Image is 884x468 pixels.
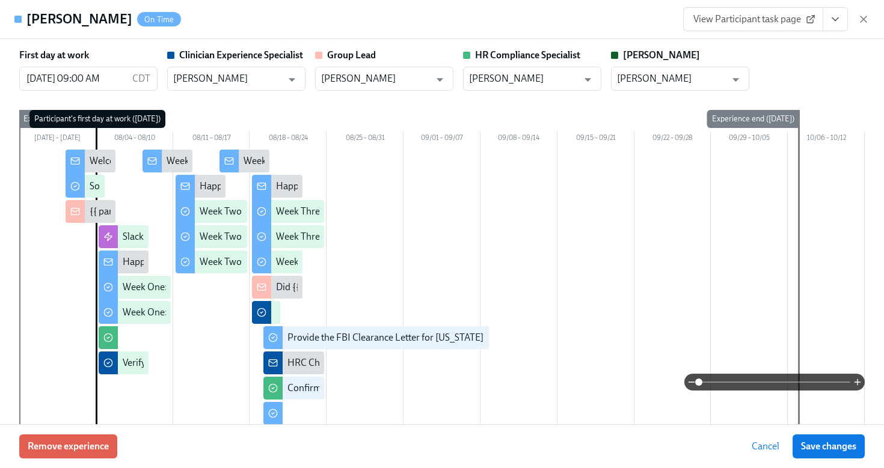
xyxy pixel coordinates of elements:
[752,440,779,452] span: Cancel
[250,132,327,147] div: 08/18 – 08/24
[123,281,401,294] div: Week One: Welcome To Charlie Health Tasks! (~3 hours to complete)
[726,70,745,89] button: Open
[327,132,404,147] div: 08/25 – 08/31
[90,205,290,218] div: {{ participant.fullName }} has started onboarding
[557,132,634,147] div: 09/15 – 09/21
[788,132,865,147] div: 10/06 – 10/12
[276,180,416,193] div: Happy Final Week of Onboarding!
[200,180,274,193] div: Happy Week Two!
[244,154,368,168] div: Week Two Onboarding Recap!
[200,230,414,243] div: Week Two: Core Processes (~1.25 hours to complete)
[19,49,89,62] label: First day at work
[276,230,589,243] div: Week Three: Ethics, Conduct, & Legal Responsibilities (~5 hours to complete)
[693,13,813,25] span: View Participant task page
[26,10,132,28] h4: [PERSON_NAME]
[623,49,700,61] strong: [PERSON_NAME]
[276,281,503,294] div: Did {{ participant.fullName }} Schedule A Meet & Greet?
[200,255,462,269] div: Week Two: Compliance Crisis Response (~1.5 hours to complete)
[276,255,527,269] div: Week Three: Final Onboarding Tasks (~1.5 hours to complete)
[179,49,303,61] strong: Clinician Experience Specialist
[579,70,597,89] button: Open
[707,110,799,128] div: Experience end ([DATE])
[96,132,173,147] div: 08/04 – 08/10
[132,72,150,85] p: CDT
[801,440,856,452] span: Save changes
[743,434,788,458] button: Cancel
[137,15,181,24] span: On Time
[711,132,788,147] div: 09/29 – 10/05
[287,331,483,344] div: Provide the FBI Clearance Letter for [US_STATE]
[123,356,295,369] div: Verify Elation for {{ participant.fullName }}
[683,7,823,31] a: View Participant task page
[123,306,384,319] div: Week One: Essential Compliance Tasks (~6.5 hours to complete)
[167,154,291,168] div: Week One Onboarding Recap!
[90,154,246,168] div: Welcome To The Charlie Health Team!
[287,356,334,369] div: HRC Check
[123,230,173,243] div: Slack Invites
[634,132,711,147] div: 09/22 – 09/28
[480,132,557,147] div: 09/08 – 09/14
[123,255,191,269] div: Happy First Day!
[283,70,301,89] button: Open
[276,205,601,218] div: Week Three: Cultural Competence & Special Populations (~3 hours to complete)
[200,205,434,218] div: Week Two: Get To Know Your Role (~4 hours to complete)
[327,49,376,61] strong: Group Lead
[19,132,96,147] div: [DATE] – [DATE]
[793,434,865,458] button: Save changes
[28,440,109,452] span: Remove experience
[19,434,117,458] button: Remove experience
[431,70,449,89] button: Open
[29,110,165,128] div: Participant's first day at work ([DATE])
[823,7,848,31] button: View task page
[90,180,156,193] div: Software Set-Up
[173,132,250,147] div: 08/11 – 08/17
[475,49,580,61] strong: HR Compliance Specialist
[404,132,480,147] div: 09/01 – 09/07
